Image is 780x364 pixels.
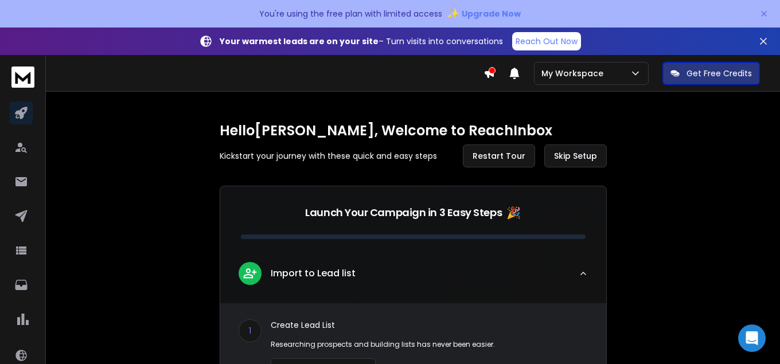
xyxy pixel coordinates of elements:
div: 1 [239,319,262,342]
a: Reach Out Now [512,32,581,50]
strong: Your warmest leads are on your site [220,36,379,47]
button: leadImport to Lead list [220,253,606,303]
p: My Workspace [541,68,608,79]
p: Kickstart your journey with these quick and easy steps [220,150,437,162]
p: Reach Out Now [516,36,578,47]
span: Upgrade Now [462,8,521,19]
p: – Turn visits into conversations [220,36,503,47]
p: Get Free Credits [687,68,752,79]
span: 🎉 [506,205,521,221]
span: Skip Setup [554,150,597,162]
p: Import to Lead list [271,267,356,280]
p: Launch Your Campaign in 3 Easy Steps [305,205,502,221]
button: Restart Tour [463,144,535,167]
button: ✨Upgrade Now [447,2,521,25]
span: ✨ [447,6,459,22]
img: lead [243,266,258,280]
p: Researching prospects and building lists has never been easier. [271,340,588,349]
button: Get Free Credits [662,62,760,85]
p: You're using the free plan with limited access [259,8,442,19]
p: Create Lead List [271,319,588,331]
button: Skip Setup [544,144,607,167]
img: logo [11,66,34,88]
h1: Hello [PERSON_NAME] , Welcome to ReachInbox [220,122,607,140]
div: Open Intercom Messenger [738,324,766,352]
